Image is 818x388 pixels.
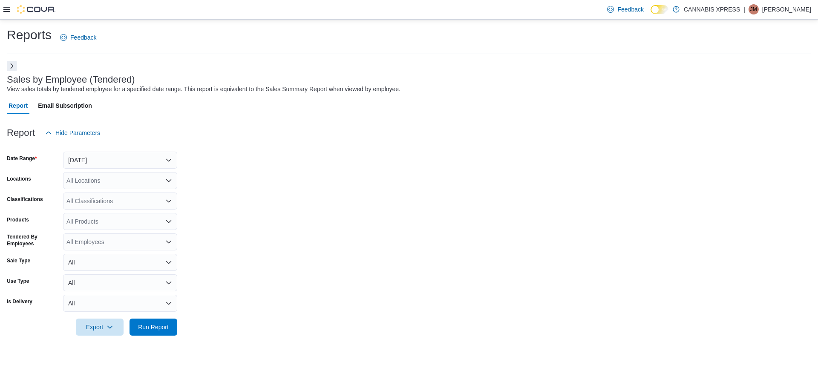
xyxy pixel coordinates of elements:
span: Run Report [138,323,169,331]
label: Classifications [7,196,43,203]
button: Hide Parameters [42,124,104,141]
label: Products [7,216,29,223]
label: Is Delivery [7,298,32,305]
img: Cova [17,5,55,14]
a: Feedback [57,29,100,46]
span: Feedback [70,33,96,42]
button: Export [76,319,124,336]
button: [DATE] [63,152,177,169]
h3: Report [7,128,35,138]
span: Report [9,97,28,114]
a: Feedback [604,1,647,18]
p: [PERSON_NAME] [762,4,811,14]
span: Export [81,319,118,336]
span: Email Subscription [38,97,92,114]
button: Run Report [130,319,177,336]
label: Use Type [7,278,29,285]
label: Tendered By Employees [7,233,60,247]
h3: Sales by Employee (Tendered) [7,75,135,85]
button: Open list of options [165,198,172,204]
label: Sale Type [7,257,30,264]
label: Locations [7,175,31,182]
p: CANNABIS XPRESS [684,4,740,14]
input: Dark Mode [651,5,668,14]
button: Open list of options [165,239,172,245]
div: View sales totals by tendered employee for a specified date range. This report is equivalent to t... [7,85,400,94]
button: Open list of options [165,218,172,225]
p: | [743,4,745,14]
button: Next [7,61,17,71]
span: JM [750,4,757,14]
h1: Reports [7,26,52,43]
label: Date Range [7,155,37,162]
span: Hide Parameters [55,129,100,137]
span: Feedback [617,5,643,14]
button: Open list of options [165,177,172,184]
button: All [63,274,177,291]
div: Jennifer Macmaster [749,4,759,14]
button: All [63,295,177,312]
button: All [63,254,177,271]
